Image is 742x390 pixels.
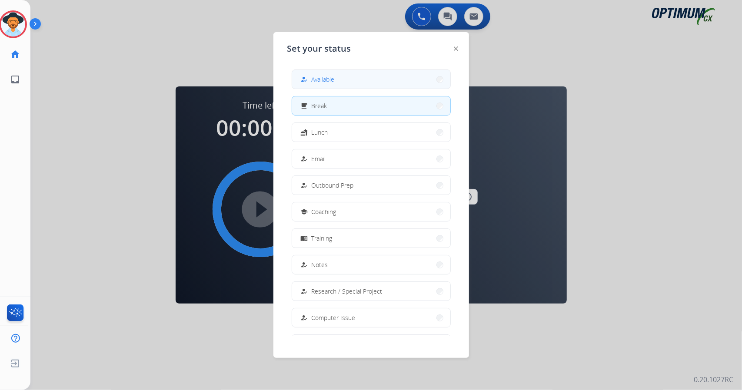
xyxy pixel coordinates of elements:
[292,335,450,354] button: Internet Issue
[312,207,336,216] span: Coaching
[312,181,354,190] span: Outbound Prep
[312,287,383,296] span: Research / Special Project
[292,176,450,195] button: Outbound Prep
[312,260,328,269] span: Notes
[312,234,333,243] span: Training
[292,308,450,327] button: Computer Issue
[312,101,327,110] span: Break
[300,261,308,268] mat-icon: how_to_reg
[292,96,450,115] button: Break
[292,123,450,142] button: Lunch
[300,314,308,321] mat-icon: how_to_reg
[292,70,450,89] button: Available
[300,129,308,136] mat-icon: fastfood
[300,155,308,162] mat-icon: how_to_reg
[292,282,450,301] button: Research / Special Project
[300,288,308,295] mat-icon: how_to_reg
[300,208,308,215] mat-icon: school
[10,49,20,59] mat-icon: home
[292,255,450,274] button: Notes
[1,12,25,36] img: avatar
[312,313,356,322] span: Computer Issue
[454,46,458,51] img: close-button
[292,202,450,221] button: Coaching
[300,76,308,83] mat-icon: how_to_reg
[312,75,335,84] span: Available
[300,182,308,189] mat-icon: how_to_reg
[10,74,20,85] mat-icon: inbox
[300,235,308,242] mat-icon: menu_book
[292,229,450,248] button: Training
[312,154,326,163] span: Email
[300,102,308,109] mat-icon: free_breakfast
[292,149,450,168] button: Email
[312,128,328,137] span: Lunch
[287,43,351,55] span: Set your status
[694,374,733,385] p: 0.20.1027RC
